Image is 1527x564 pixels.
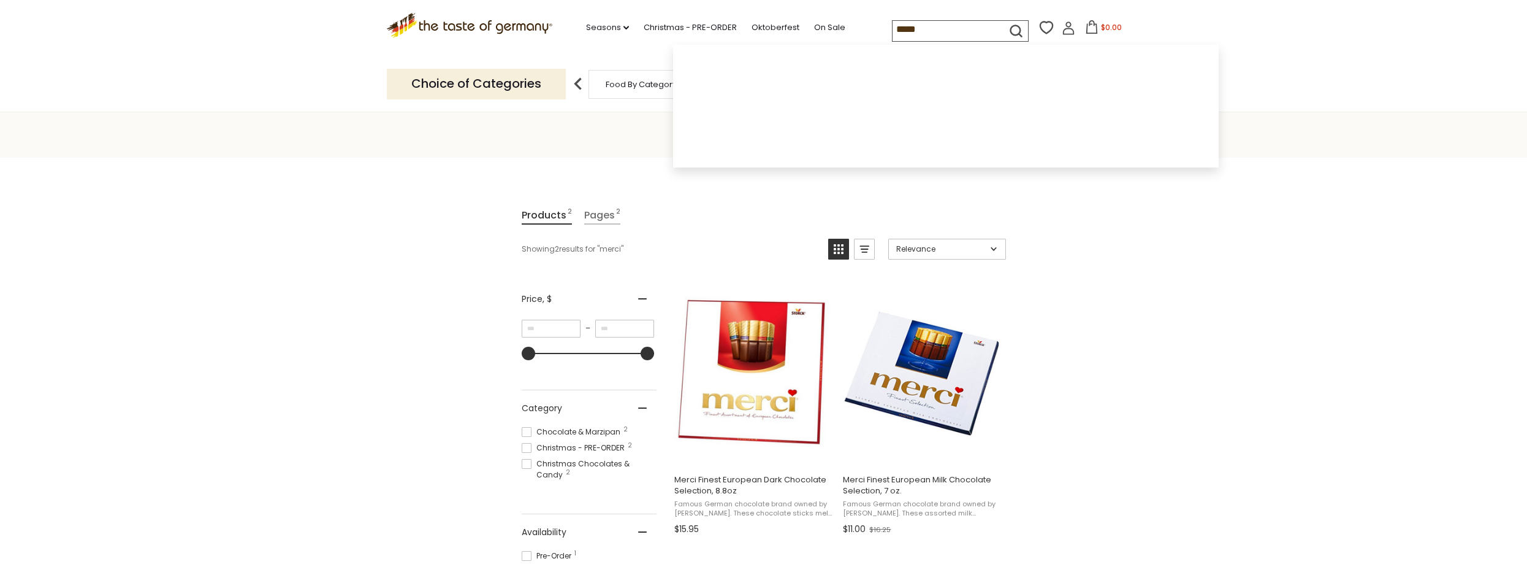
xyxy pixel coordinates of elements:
span: – [581,323,595,334]
a: Christmas - PRE-ORDER [644,21,737,34]
span: $0.00 [1101,22,1122,33]
input: Minimum value [522,320,581,338]
div: Instant Search Results [673,45,1219,168]
a: Food By Category [606,80,677,89]
a: View Products Tab [522,207,572,225]
h1: Search results [38,106,1489,133]
span: 1 [574,550,576,557]
button: $0.00 [1078,20,1130,39]
span: Price [522,293,552,306]
p: Choice of Categories [387,69,566,99]
b: 2 [555,244,559,255]
a: On Sale [814,21,845,34]
span: 2 [616,207,620,223]
img: Merci Finest European Milk Chocolate Selection, 7 oz. [841,292,1003,455]
img: previous arrow [566,72,590,96]
a: Seasons [586,21,629,34]
span: , $ [543,293,552,305]
span: 2 [566,469,570,476]
span: $11.00 [843,523,866,536]
span: 2 [623,427,628,433]
span: Chocolate & Marzipan [522,427,624,438]
span: Merci Finest European Milk Chocolate Selection, 7 oz. [843,474,1002,496]
span: Pre-Order [522,550,575,562]
input: Maximum value [595,320,654,338]
a: View grid mode [828,239,849,260]
a: Merci Finest European Dark Chocolate Selection, 8.8oz [672,281,835,539]
a: Merci Finest European Milk Chocolate Selection, 7 oz. [841,281,1003,539]
span: Relevance [896,244,986,255]
a: Sort options [888,239,1006,260]
span: Famous German chocolate brand owned by [PERSON_NAME]. These assorted milk chocolate sticks melt i... [843,500,1002,519]
span: Christmas Chocolates & Candy [522,458,657,481]
span: Category [522,402,562,415]
span: Christmas - PRE-ORDER [522,442,628,454]
span: $16.25 [869,525,891,535]
span: Famous German chocolate brand owned by [PERSON_NAME]. These chocolate sticks melt in the mouth an... [674,500,833,519]
a: View list mode [854,239,875,260]
div: Showing results for " " [522,239,819,260]
span: 2 [628,442,632,449]
a: View Pages Tab [584,207,620,225]
span: Availability [522,526,566,539]
a: Oktoberfest [752,21,799,34]
span: 2 [568,207,572,223]
span: $15.95 [674,523,699,536]
span: Merci Finest European Dark Chocolate Selection, 8.8oz [674,474,833,496]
